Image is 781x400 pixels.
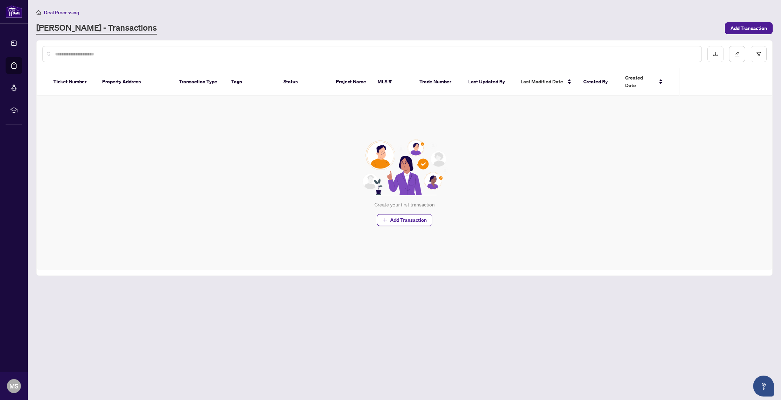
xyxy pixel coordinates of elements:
[382,218,387,222] span: plus
[725,22,773,34] button: Add Transaction
[48,68,97,96] th: Ticket Number
[515,68,578,96] th: Last Modified Date
[729,46,745,62] button: edit
[6,5,22,18] img: logo
[756,52,761,56] span: filter
[278,68,330,96] th: Status
[735,52,740,56] span: edit
[97,68,173,96] th: Property Address
[713,52,718,56] span: download
[44,9,79,16] span: Deal Processing
[359,139,449,195] img: Null State Icon
[330,68,372,96] th: Project Name
[377,214,432,226] button: Add Transaction
[753,376,774,397] button: Open asap
[620,68,668,96] th: Created Date
[414,68,463,96] th: Trade Number
[707,46,723,62] button: download
[374,201,435,209] div: Create your first transaction
[9,381,18,391] span: MS
[372,68,414,96] th: MLS #
[751,46,767,62] button: filter
[36,10,41,15] span: home
[625,74,654,89] span: Created Date
[36,22,157,35] a: [PERSON_NAME] - Transactions
[463,68,515,96] th: Last Updated By
[173,68,226,96] th: Transaction Type
[578,68,620,96] th: Created By
[390,214,427,226] span: Add Transaction
[521,78,563,85] span: Last Modified Date
[730,23,767,34] span: Add Transaction
[226,68,278,96] th: Tags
